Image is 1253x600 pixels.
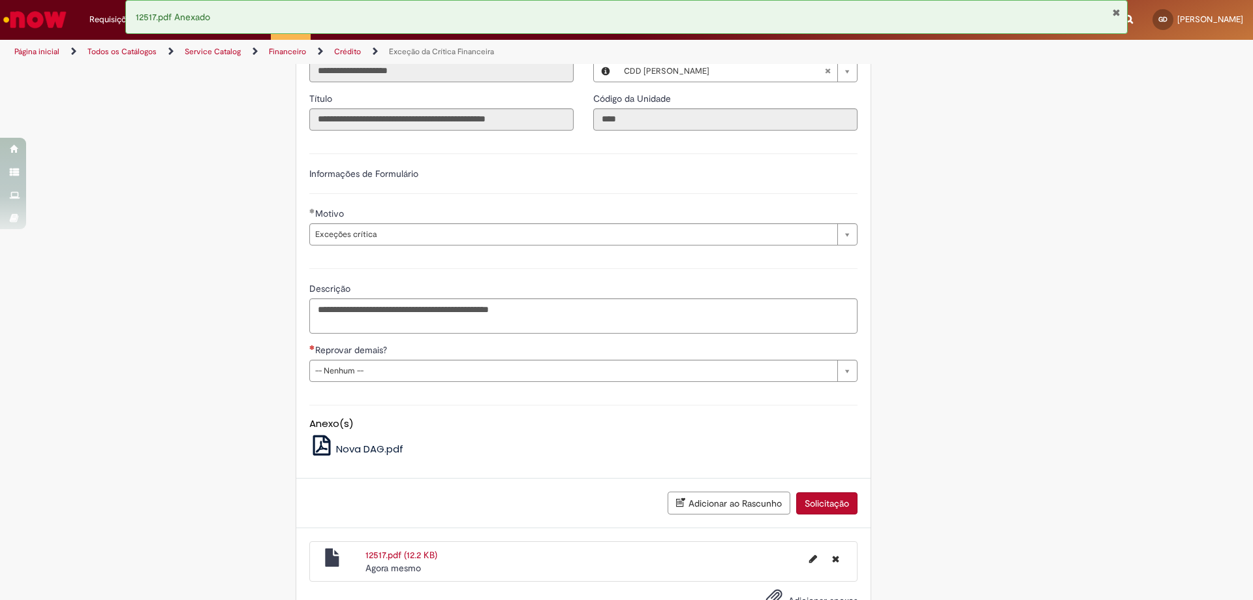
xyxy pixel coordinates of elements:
[801,548,825,569] button: Editar nome de arquivo 12517.pdf
[336,442,403,456] span: Nova DAG.pdf
[315,224,831,245] span: Exceções crítica
[14,46,59,57] a: Página inicial
[87,46,157,57] a: Todos os Catálogos
[269,46,306,57] a: Financeiro
[309,283,353,294] span: Descrição
[309,108,574,131] input: Título
[10,40,826,64] ul: Trilhas de página
[309,345,315,350] span: Necessários
[309,93,335,104] span: Somente leitura - Título
[89,13,135,26] span: Requisições
[593,108,858,131] input: Código da Unidade
[315,208,347,219] span: Motivo
[136,11,210,23] span: 12517.pdf Anexado
[818,61,837,82] abbr: Limpar campo Local
[309,208,315,213] span: Obrigatório Preenchido
[624,61,824,82] span: CDD [PERSON_NAME]
[315,344,390,356] span: Reprovar demais?
[668,492,790,514] button: Adicionar ao Rascunho
[389,46,494,57] a: Exceção da Crítica Financeira
[593,93,673,104] span: Somente leitura - Código da Unidade
[1158,15,1168,24] span: GD
[594,61,617,82] button: Local, Visualizar este registro CDD Francisco Beltrão
[824,548,847,569] button: Excluir 12517.pdf
[309,418,858,430] h5: Anexo(s)
[309,168,418,180] label: Informações de Formulário
[309,60,574,82] input: Email
[593,92,673,105] label: Somente leitura - Código da Unidade
[365,562,421,574] time: 29/08/2025 17:27:49
[1112,7,1121,18] button: Fechar Notificação
[1177,14,1243,25] span: [PERSON_NAME]
[617,61,857,82] a: CDD [PERSON_NAME]Limpar campo Local
[1,7,69,33] img: ServiceNow
[365,549,437,561] a: 12517.pdf (12.2 KB)
[309,92,335,105] label: Somente leitura - Título
[365,562,421,574] span: Agora mesmo
[185,46,241,57] a: Service Catalog
[315,360,831,381] span: -- Nenhum --
[309,298,858,334] textarea: Descrição
[309,442,404,456] a: Nova DAG.pdf
[334,46,361,57] a: Crédito
[796,492,858,514] button: Solicitação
